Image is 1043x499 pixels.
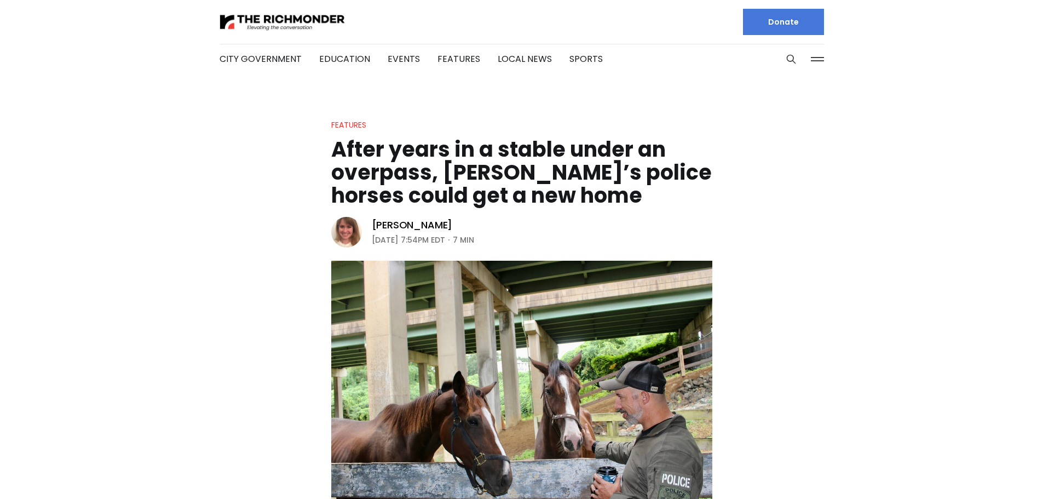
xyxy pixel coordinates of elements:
[331,138,712,207] h1: After years in a stable under an overpass, [PERSON_NAME]’s police horses could get a new home
[569,53,603,65] a: Sports
[743,9,824,35] a: Donate
[437,53,480,65] a: Features
[220,13,345,32] img: The Richmonder
[331,119,366,130] a: Features
[331,217,362,248] img: Sarah Vogelsong
[783,51,799,67] button: Search this site
[372,219,453,232] a: [PERSON_NAME]
[388,53,420,65] a: Events
[950,445,1043,499] iframe: portal-trigger
[498,53,552,65] a: Local News
[453,233,474,246] span: 7 min
[220,53,302,65] a: City Government
[372,233,445,246] time: [DATE] 7:54PM EDT
[319,53,370,65] a: Education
